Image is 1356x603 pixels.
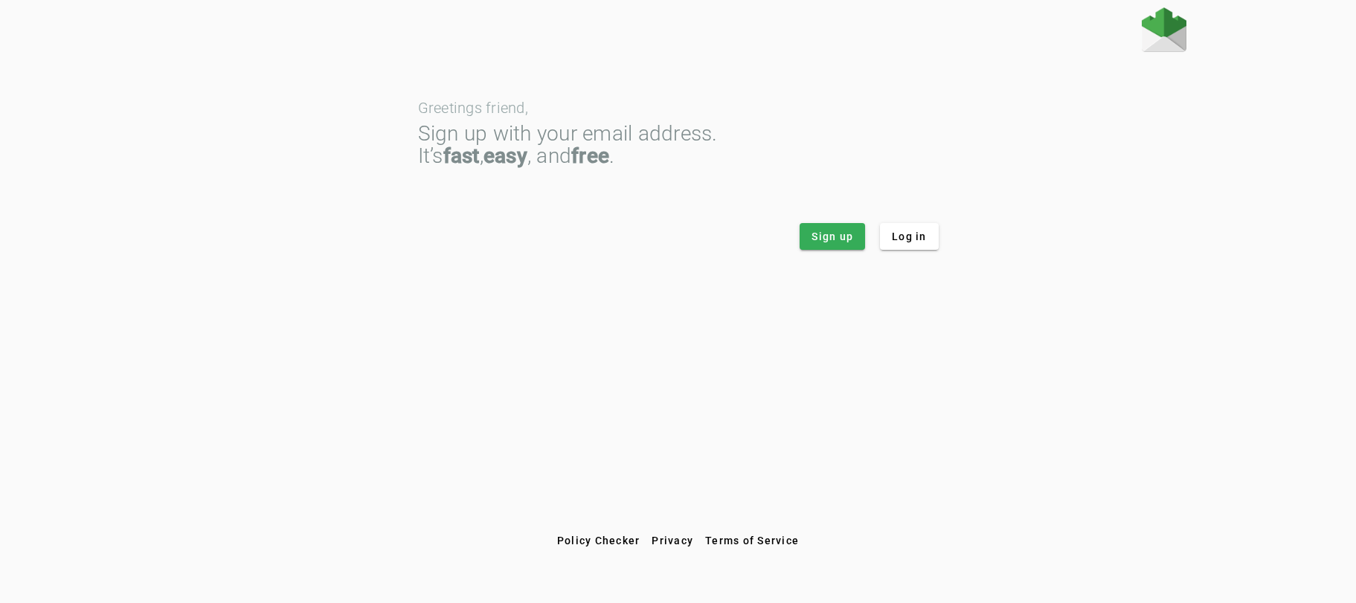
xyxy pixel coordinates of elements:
[483,144,527,168] strong: easy
[699,527,805,554] button: Terms of Service
[418,123,939,167] div: Sign up with your email address. It’s , , and .
[892,229,927,244] span: Log in
[646,527,699,554] button: Privacy
[571,144,609,168] strong: free
[418,100,939,115] div: Greetings friend,
[1142,7,1186,52] img: Fraudmarc Logo
[557,535,640,546] span: Policy Checker
[551,527,646,554] button: Policy Checker
[812,229,853,244] span: Sign up
[800,223,865,250] button: Sign up
[705,535,799,546] span: Terms of Service
[880,223,939,250] button: Log in
[443,144,480,168] strong: fast
[652,535,693,546] span: Privacy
